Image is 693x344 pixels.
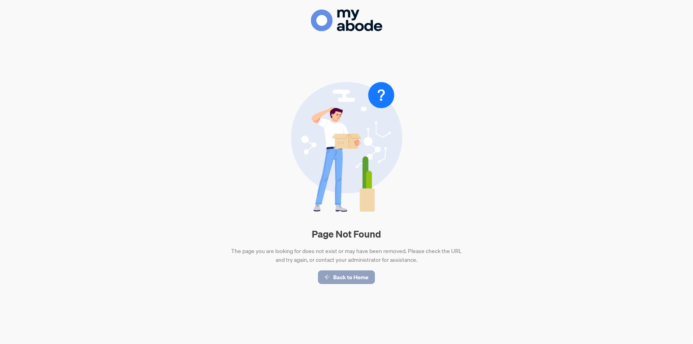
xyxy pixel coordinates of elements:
[312,228,381,240] h2: Page Not Found
[333,271,369,284] span: Back to Home
[318,271,375,284] button: Back to Home
[324,274,330,280] span: arrow-left
[228,247,466,264] div: The page you are looking for does not exist or may have been removed. Please check the URL and tr...
[311,10,382,31] img: Logo
[291,82,402,212] img: Null State Icon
